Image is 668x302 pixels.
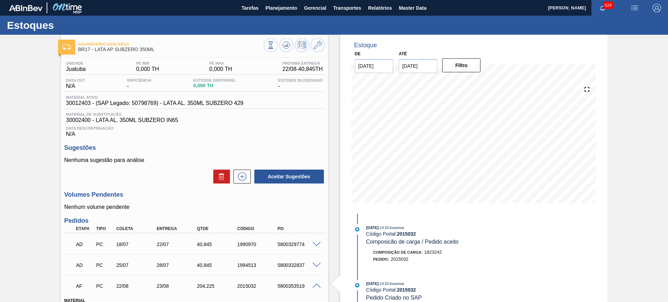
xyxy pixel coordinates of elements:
span: Unidade [66,61,86,65]
button: Ir ao Master Data / Geral [311,38,325,52]
span: Material de Substituição [66,112,323,116]
div: Pedido de Compra [94,242,115,247]
div: - [276,78,324,89]
span: Master Data [399,4,426,12]
span: Juatuba [66,66,86,72]
input: dd/mm/yyyy [355,59,393,73]
span: Tarefas [241,4,259,12]
button: Atualizar Gráfico [279,38,293,52]
span: Estoque Disponível [193,78,236,82]
img: Logout [653,4,661,12]
span: - 14:33 [379,282,389,286]
span: 30002400 - LATA AL. 350ML SUBZERO IN65 [66,117,323,123]
span: - 14:33 [379,226,389,230]
div: Entrega [155,226,200,231]
img: atual [355,283,359,287]
div: 5800353519 [276,283,321,289]
div: Código [236,226,281,231]
span: Data out [66,78,85,82]
span: : Insumos [389,226,404,230]
div: Aguardando Descarga [74,237,95,252]
p: Nenhuma sugestão para análise [64,157,325,163]
span: Pedido Criado no SAP [366,295,422,301]
div: 18/07/2025 [114,242,160,247]
p: AD [76,262,94,268]
div: Código Portal: [366,231,531,237]
span: Gerencial [304,4,326,12]
div: Etapa [74,226,95,231]
span: Estoque Bloqueado [278,78,323,82]
span: Suficiência [127,78,151,82]
span: Data Descontinuação [66,126,323,130]
div: Nova sugestão [230,170,251,183]
div: 40,845 [195,262,240,268]
img: userActions [630,4,639,12]
label: De [355,51,361,56]
div: 2015032 [236,283,281,289]
h1: Estoques [7,21,130,29]
div: Aceitar Sugestões [251,169,325,184]
button: Filtro [442,58,481,72]
span: : Insumos [389,281,404,286]
div: - [125,78,153,89]
div: 5800329774 [276,242,321,247]
span: Composicão de carga / Pedido aceito [366,239,459,245]
div: 204,225 [195,283,240,289]
div: 22/08/2025 [114,283,160,289]
p: Nenhum volume pendente [64,204,325,210]
span: 0,000 TH [193,83,236,88]
span: 0,000 TH [136,66,159,72]
div: Tipo [94,226,115,231]
input: dd/mm/yyyy [399,59,437,73]
div: 40,845 [195,242,240,247]
span: PE MIN [136,61,159,65]
span: Relatórios [368,4,392,12]
h3: Sugestões [64,144,325,152]
span: PE MAX [209,61,232,65]
div: 28/07/2025 [155,262,200,268]
div: PO [276,226,321,231]
img: atual [355,227,359,231]
p: AD [76,242,94,247]
div: Aguardando Descarga [74,258,95,273]
div: 23/08/2025 [155,283,200,289]
button: Programar Estoque [295,38,309,52]
span: Aguardando Descarga [78,42,264,46]
div: 1994513 [236,262,281,268]
span: Composição de Carga : [373,250,423,254]
div: Qtde [195,226,240,231]
button: Notificações [591,3,614,13]
span: 30012403 - (SAP Legado: 50798769) - LATA AL. 350ML SUBZERO 429 [66,100,244,106]
div: Excluir Sugestões [210,170,230,183]
label: Até [399,51,407,56]
strong: 2015032 [397,287,416,293]
div: Pedido de Compra [94,283,115,289]
strong: 2015032 [397,231,416,237]
span: 624 [603,1,613,9]
button: Visão Geral dos Estoques [264,38,278,52]
div: Código Portal: [366,287,531,293]
div: 25/07/2025 [114,262,160,268]
span: BR17 - LATA AP SUBZERO 350ML [78,47,264,52]
button: Aceitar Sugestões [254,170,324,183]
img: Ícone [62,44,71,50]
span: [DATE] [366,281,379,286]
div: Estoque [354,42,377,49]
div: 5800332837 [276,262,321,268]
div: 1990970 [236,242,281,247]
div: N/A [64,123,325,137]
div: N/A [64,78,87,89]
span: 22/08 - 40,845 TH [283,66,323,72]
span: [DATE] [366,226,379,230]
h3: Volumes Pendentes [64,191,325,198]
span: Próxima Entrega [283,61,323,65]
span: Pedido : [373,257,389,261]
div: Coleta [114,226,160,231]
h3: Pedidos [64,217,325,225]
div: 22/07/2025 [155,242,200,247]
span: Material ativo [66,95,244,99]
span: 0,000 TH [209,66,232,72]
img: TNhmsLtSVTkK8tSr43FrP2fwEKptu5GPRR3wAAAABJRU5ErkJggg== [9,5,42,11]
span: 2015032 [391,256,408,262]
span: Transportes [333,4,361,12]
